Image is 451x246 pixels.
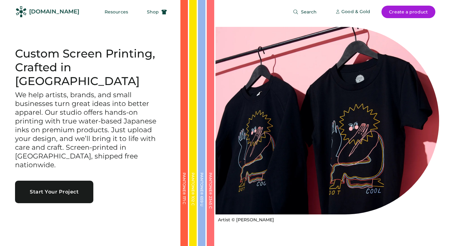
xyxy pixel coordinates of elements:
[139,6,174,18] button: Shop
[29,8,79,16] div: [DOMAIN_NAME]
[15,47,165,88] h1: Custom Screen Printing, Crafted in [GEOGRAPHIC_DATA]
[182,173,186,235] div: PANTONE® 171 C
[209,173,212,235] div: PANTONE® 2345 C
[215,214,274,223] a: Artist © [PERSON_NAME]
[147,10,159,14] span: Shop
[200,173,204,235] div: PANTONE® 659 U
[341,9,370,15] div: Good & Gold
[218,217,274,223] div: Artist © [PERSON_NAME]
[301,10,317,14] span: Search
[15,91,165,169] h3: We help artists, brands, and small businesses turn great ideas into better apparel. Our studio of...
[16,6,27,17] img: Rendered Logo - Screens
[97,6,136,18] button: Resources
[191,173,195,235] div: PANTONE® 102 C
[381,6,435,18] button: Create a product
[15,181,93,203] button: Start Your Project
[285,6,324,18] button: Search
